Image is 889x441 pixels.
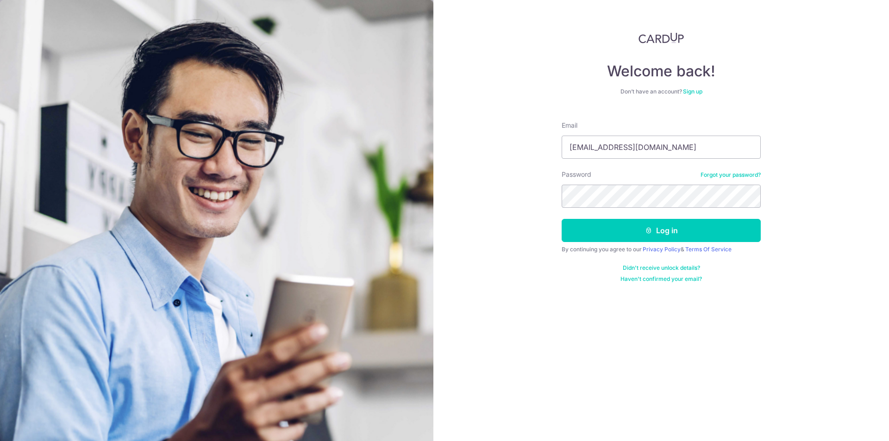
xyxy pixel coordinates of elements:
[683,88,702,95] a: Sign up
[620,275,702,283] a: Haven't confirmed your email?
[562,219,761,242] button: Log in
[685,246,732,253] a: Terms Of Service
[623,264,700,272] a: Didn't receive unlock details?
[562,121,577,130] label: Email
[562,170,591,179] label: Password
[562,88,761,95] div: Don’t have an account?
[562,246,761,253] div: By continuing you agree to our &
[643,246,681,253] a: Privacy Policy
[562,62,761,81] h4: Welcome back!
[701,171,761,179] a: Forgot your password?
[562,136,761,159] input: Enter your Email
[639,32,684,43] img: CardUp Logo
